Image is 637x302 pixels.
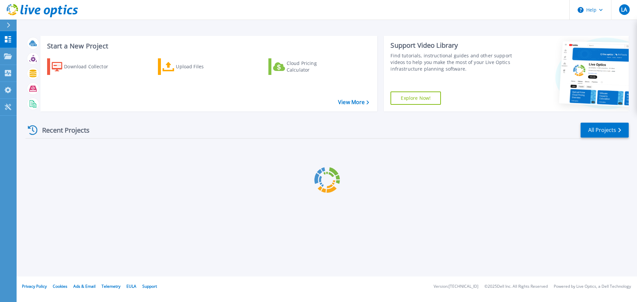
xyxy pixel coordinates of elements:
li: Version: [TECHNICAL_ID] [434,284,478,289]
a: Explore Now! [390,91,441,105]
div: Recent Projects [26,122,99,138]
span: LA [621,7,627,12]
a: Support [142,283,157,289]
a: Telemetry [102,283,120,289]
div: Support Video Library [390,41,515,50]
h3: Start a New Project [47,42,369,50]
div: Find tutorials, instructional guides and other support videos to help you make the most of your L... [390,52,515,72]
a: Cloud Pricing Calculator [268,58,342,75]
div: Download Collector [64,60,117,73]
a: All Projects [581,123,629,138]
a: Upload Files [158,58,232,75]
div: Cloud Pricing Calculator [287,60,340,73]
a: Download Collector [47,58,121,75]
a: Ads & Email [73,283,96,289]
a: View More [338,99,369,105]
li: Powered by Live Optics, a Dell Technology [554,284,631,289]
li: © 2025 Dell Inc. All Rights Reserved [484,284,548,289]
div: Upload Files [176,60,229,73]
a: Cookies [53,283,67,289]
a: EULA [126,283,136,289]
a: Privacy Policy [22,283,47,289]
